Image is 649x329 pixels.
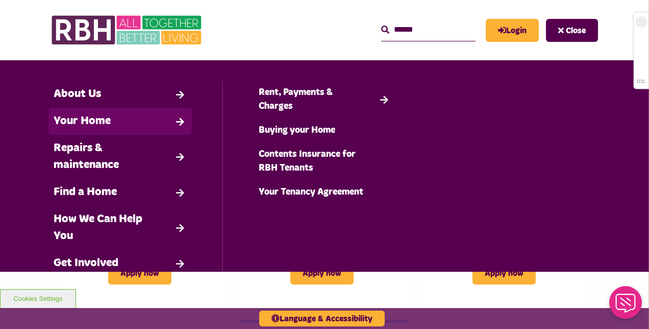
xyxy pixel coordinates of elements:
a: MyRBH [486,19,539,42]
a: Apply now [472,262,536,285]
a: Your Tenancy Agreement [254,180,396,204]
input: Search [381,19,476,41]
img: RBH [51,10,204,50]
iframe: Netcall Web Assistant for live chat [603,283,649,329]
a: Repairs & maintenance [48,135,192,179]
button: Navigation [546,19,598,42]
a: About Us [48,81,192,108]
a: Find a Home [48,179,192,206]
a: Rent, Payments & Charges [254,81,396,119]
button: Language & Accessibility [259,311,385,326]
a: Contents Insurance for RBH Tenants [254,143,396,180]
a: Apply now [108,262,171,285]
a: Apply now [290,262,354,285]
span: Close [566,27,586,35]
a: Get Involved [48,250,192,277]
a: Your Home [48,108,192,135]
a: Buying your Home [254,119,396,143]
a: How We Can Help You [48,206,192,250]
